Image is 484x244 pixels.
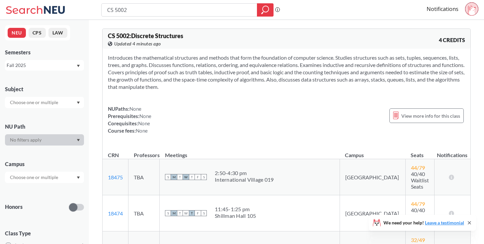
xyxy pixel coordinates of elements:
span: M [171,174,177,180]
span: 40/40 Waitlist Seats [411,171,429,190]
span: 44 / 79 [411,164,425,171]
div: magnifying glass [257,3,274,17]
span: S [201,210,207,216]
span: S [165,210,171,216]
span: 32 / 49 [411,237,425,243]
div: 11:45 - 1:25 pm [215,206,256,213]
td: [GEOGRAPHIC_DATA] [340,195,405,231]
div: CRN [108,152,119,159]
th: Seats [405,145,434,159]
span: W [183,210,189,216]
th: Campus [340,145,405,159]
div: International Village 019 [215,176,274,183]
span: None [129,106,141,112]
span: Updated 4 minutes ago [114,40,161,47]
td: [GEOGRAPHIC_DATA] [340,159,405,195]
div: Fall 2025Dropdown arrow [5,60,84,71]
input: Choose one or multiple [7,98,62,106]
button: NEU [8,28,26,38]
span: T [189,174,195,180]
span: None [138,120,150,126]
span: None [139,113,151,119]
button: CPS [29,28,46,38]
section: Introduces the mathematical structures and methods that form the foundation of computer science. ... [108,54,465,91]
span: Class Type [5,230,84,237]
svg: Dropdown arrow [77,139,80,142]
input: Class, professor, course number, "phrase" [107,4,252,16]
svg: magnifying glass [261,5,269,15]
th: Professors [128,145,160,159]
span: T [189,210,195,216]
div: Dropdown arrow [5,172,84,183]
div: NUPaths: Prerequisites: Corequisites: Course fees: [108,105,151,134]
div: Dropdown arrow [5,97,84,108]
a: Notifications [427,5,458,13]
div: Shillman Hall 105 [215,213,256,219]
span: T [177,174,183,180]
div: Semesters [5,49,84,56]
a: 18474 [108,210,123,216]
button: LAW [48,28,67,38]
span: W [183,174,189,180]
span: M [171,210,177,216]
span: S [201,174,207,180]
div: Dropdown arrow [5,134,84,146]
input: Choose one or multiple [7,173,62,181]
a: 18475 [108,174,123,180]
span: S [165,174,171,180]
span: T [177,210,183,216]
svg: Dropdown arrow [77,176,80,179]
div: NU Path [5,123,84,130]
span: 40/40 Waitlist Seats [411,207,429,226]
svg: Dropdown arrow [77,101,80,104]
span: 44 / 79 [411,201,425,207]
span: F [195,174,201,180]
span: 4 CREDITS [439,36,465,44]
svg: Dropdown arrow [77,65,80,67]
span: CS 5002 : Discrete Structures [108,32,183,39]
div: Subject [5,86,84,93]
p: Honors [5,203,23,211]
th: Notifications [434,145,470,159]
div: Campus [5,160,84,168]
a: Leave a testimonial [425,220,464,225]
div: 2:50 - 4:30 pm [215,170,274,176]
th: Meetings [160,145,340,159]
td: TBA [128,195,160,231]
span: View more info for this class [401,112,460,120]
span: F [195,210,201,216]
span: None [136,128,148,134]
span: We need your help! [383,220,464,225]
div: Fall 2025 [7,62,76,69]
td: TBA [128,159,160,195]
